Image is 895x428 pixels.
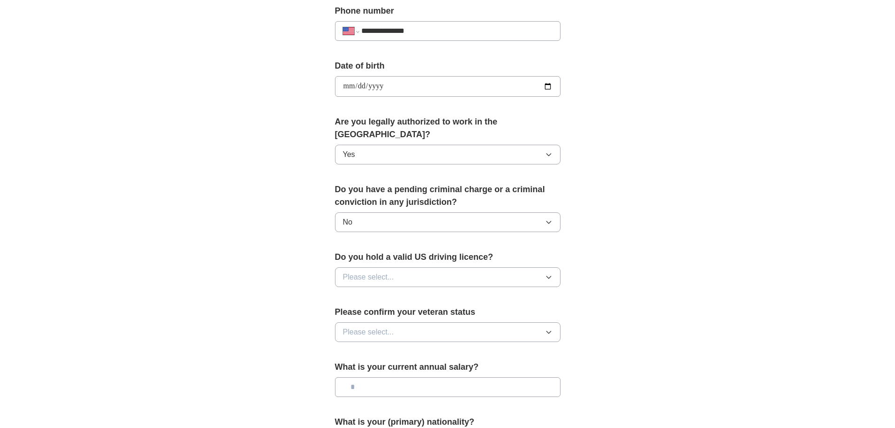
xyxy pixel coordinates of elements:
span: Yes [343,149,355,160]
label: Are you legally authorized to work in the [GEOGRAPHIC_DATA]? [335,116,560,141]
label: Do you have a pending criminal charge or a criminal conviction in any jurisdiction? [335,183,560,209]
label: What is your current annual salary? [335,361,560,374]
button: No [335,212,560,232]
label: Do you hold a valid US driving licence? [335,251,560,264]
span: No [343,217,352,228]
label: Please confirm your veteran status [335,306,560,319]
span: Please select... [343,272,394,283]
label: Phone number [335,5,560,17]
label: Date of birth [335,60,560,72]
span: Please select... [343,327,394,338]
button: Yes [335,145,560,164]
button: Please select... [335,267,560,287]
button: Please select... [335,322,560,342]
